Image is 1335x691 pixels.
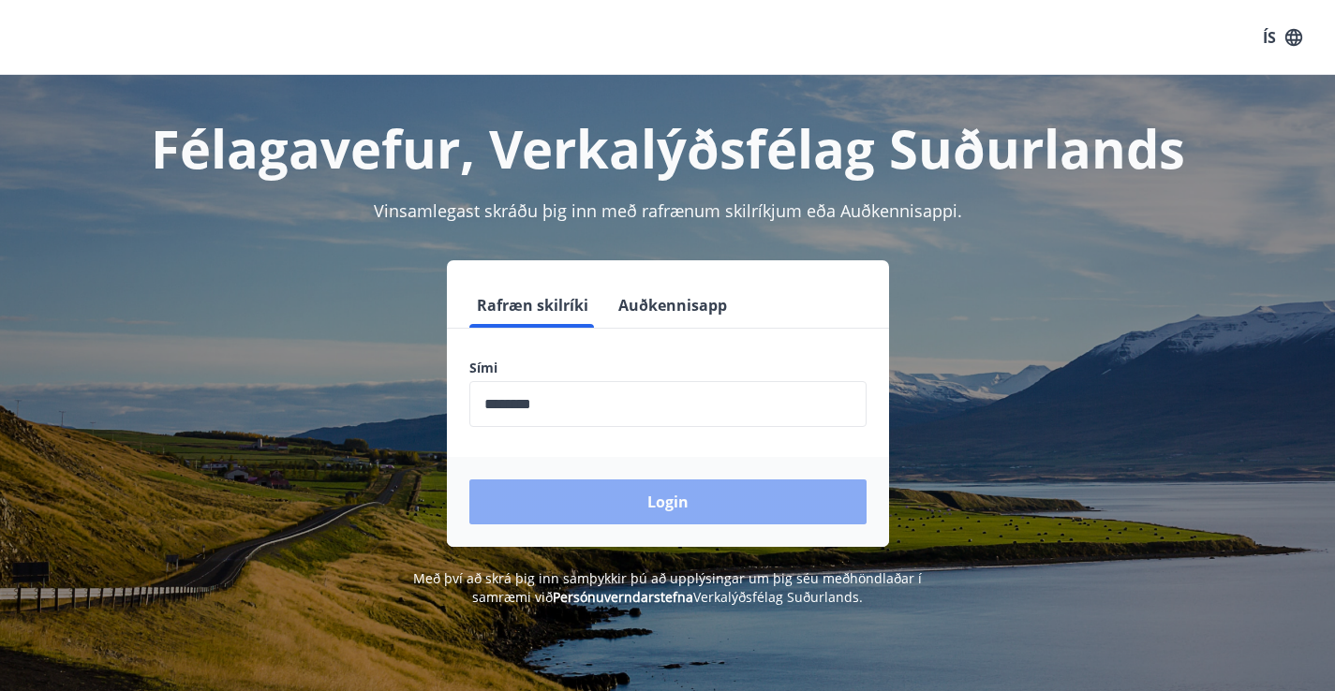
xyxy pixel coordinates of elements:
span: Vinsamlegast skráðu þig inn með rafrænum skilríkjum eða Auðkennisappi. [374,199,962,222]
button: Auðkennisapp [611,283,734,328]
button: Login [469,479,867,524]
button: ÍS [1253,21,1313,54]
span: Með því að skrá þig inn samþykkir þú að upplýsingar um þig séu meðhöndlaðar í samræmi við Verkalý... [413,569,922,606]
button: Rafræn skilríki [469,283,596,328]
a: Persónuverndarstefna [553,588,693,606]
h1: Félagavefur, Verkalýðsfélag Suðurlands [22,112,1313,184]
label: Sími [469,359,867,377]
